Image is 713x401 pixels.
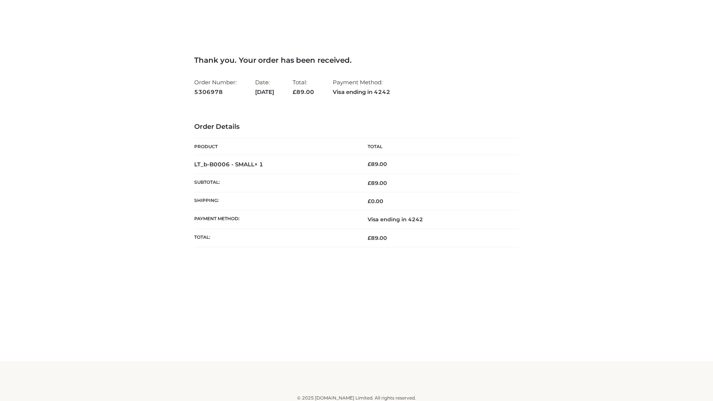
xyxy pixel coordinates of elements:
bdi: 0.00 [368,198,383,205]
span: 89.00 [368,235,387,241]
span: £ [368,198,371,205]
strong: 5306978 [194,87,237,97]
th: Shipping: [194,192,356,211]
span: £ [293,88,296,95]
h3: Order Details [194,123,519,131]
strong: Visa ending in 4242 [333,87,390,97]
strong: LT_b-B0006 - SMALL [194,161,263,168]
th: Total: [194,229,356,247]
bdi: 89.00 [368,161,387,167]
span: 89.00 [368,180,387,186]
th: Total [356,138,519,155]
li: Order Number: [194,76,237,98]
strong: × 1 [254,161,263,168]
strong: [DATE] [255,87,274,97]
th: Product [194,138,356,155]
li: Payment Method: [333,76,390,98]
span: £ [368,180,371,186]
span: £ [368,235,371,241]
span: 89.00 [293,88,314,95]
li: Date: [255,76,274,98]
span: £ [368,161,371,167]
th: Payment method: [194,211,356,229]
th: Subtotal: [194,174,356,192]
h3: Thank you. Your order has been received. [194,56,519,65]
td: Visa ending in 4242 [356,211,519,229]
li: Total: [293,76,314,98]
